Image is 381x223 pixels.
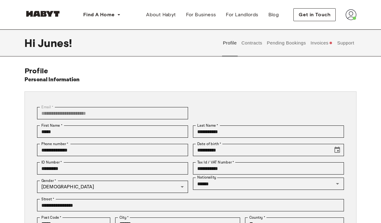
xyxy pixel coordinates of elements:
a: About Habyt [141,9,181,21]
label: Nationality [197,175,216,180]
span: Profile [25,66,48,75]
label: Email [41,104,53,110]
button: Support [336,29,355,56]
button: Profile [222,29,238,56]
label: Post Code [41,215,62,220]
label: Last Name [197,123,218,128]
img: Habyt [25,11,61,17]
label: Street [41,196,54,202]
button: Pending Bookings [266,29,307,56]
button: Get in Touch [293,8,336,21]
button: Open [333,179,342,188]
button: Contracts [241,29,263,56]
label: Country [249,215,265,220]
span: Find A Home [83,11,115,18]
span: Get in Touch [299,11,330,18]
img: avatar [345,9,356,20]
label: ID Number [41,160,62,165]
div: [DEMOGRAPHIC_DATA] [37,181,188,193]
span: Hi [25,37,38,49]
a: For Landlords [221,9,263,21]
h6: Personal Information [25,75,80,84]
div: You can't change your email address at the moment. Please reach out to customer support in case y... [37,107,188,119]
span: For Business [186,11,216,18]
span: Blog [268,11,279,18]
label: Date of birth [197,141,221,147]
a: Blog [263,9,284,21]
label: Gender [41,178,56,183]
span: For Landlords [226,11,258,18]
span: Junes ! [38,37,72,49]
label: First Name [41,123,62,128]
span: About Habyt [146,11,176,18]
button: Invoices [310,29,333,56]
label: Tax Id / VAT Number [197,160,234,165]
a: For Business [181,9,221,21]
label: Phone number [41,141,69,147]
label: City [119,215,129,220]
button: Choose date, selected date is Aug 24, 2005 [331,144,343,156]
button: Find A Home [78,9,126,21]
div: user profile tabs [221,29,356,56]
